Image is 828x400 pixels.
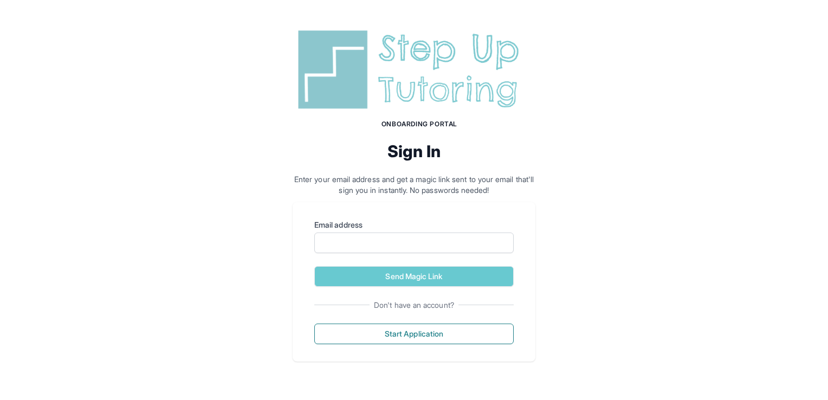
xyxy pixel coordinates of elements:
h1: Onboarding Portal [303,120,535,128]
span: Don't have an account? [370,300,458,311]
p: Enter your email address and get a magic link sent to your email that'll sign you in instantly. N... [293,174,535,196]
label: Email address [314,220,514,230]
h2: Sign In [293,141,535,161]
img: Step Up Tutoring horizontal logo [293,26,535,113]
button: Start Application [314,324,514,344]
button: Send Magic Link [314,266,514,287]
